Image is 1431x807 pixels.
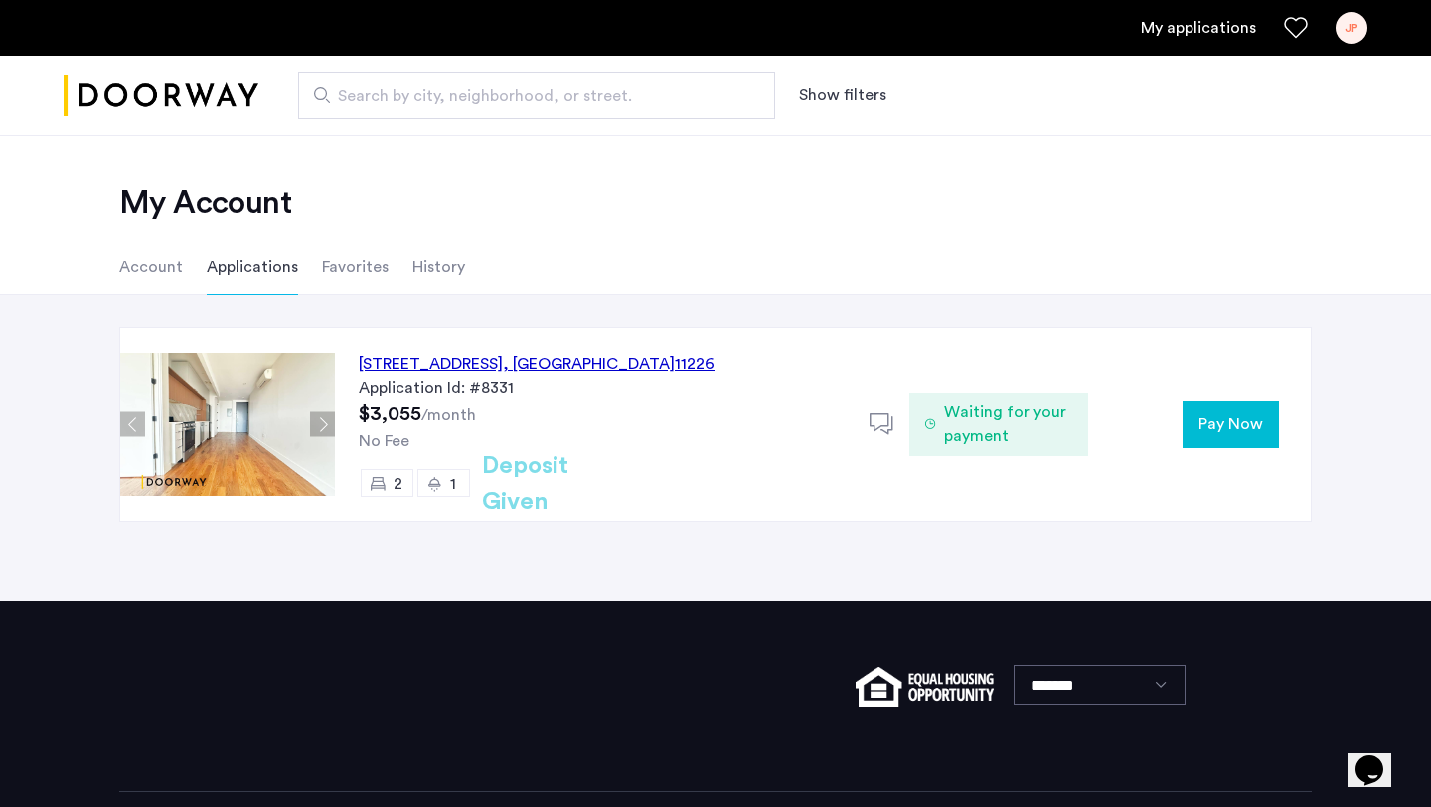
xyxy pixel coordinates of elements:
button: button [1183,401,1279,448]
img: equal-housing.png [856,667,994,707]
span: 2 [394,476,402,492]
span: Pay Now [1198,412,1263,436]
div: [STREET_ADDRESS] 11226 [359,352,715,376]
a: Favorites [1284,16,1308,40]
a: Cazamio logo [64,59,258,133]
li: Applications [207,240,298,295]
button: Previous apartment [120,412,145,437]
button: Next apartment [310,412,335,437]
input: Apartment Search [298,72,775,119]
button: Show or hide filters [799,83,886,107]
div: Application Id: #8331 [359,376,846,400]
span: Waiting for your payment [944,401,1072,448]
img: logo [64,59,258,133]
span: 1 [450,476,456,492]
h2: My Account [119,183,1312,223]
select: Language select [1014,665,1186,705]
h2: Deposit Given [482,448,640,520]
img: Apartment photo [120,353,335,496]
iframe: chat widget [1348,727,1411,787]
li: History [412,240,465,295]
span: $3,055 [359,404,421,424]
a: My application [1141,16,1256,40]
span: Search by city, neighborhood, or street. [338,84,719,108]
li: Account [119,240,183,295]
span: No Fee [359,433,409,449]
div: JP [1336,12,1367,44]
sub: /month [421,407,476,423]
span: , [GEOGRAPHIC_DATA] [503,356,675,372]
li: Favorites [322,240,389,295]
